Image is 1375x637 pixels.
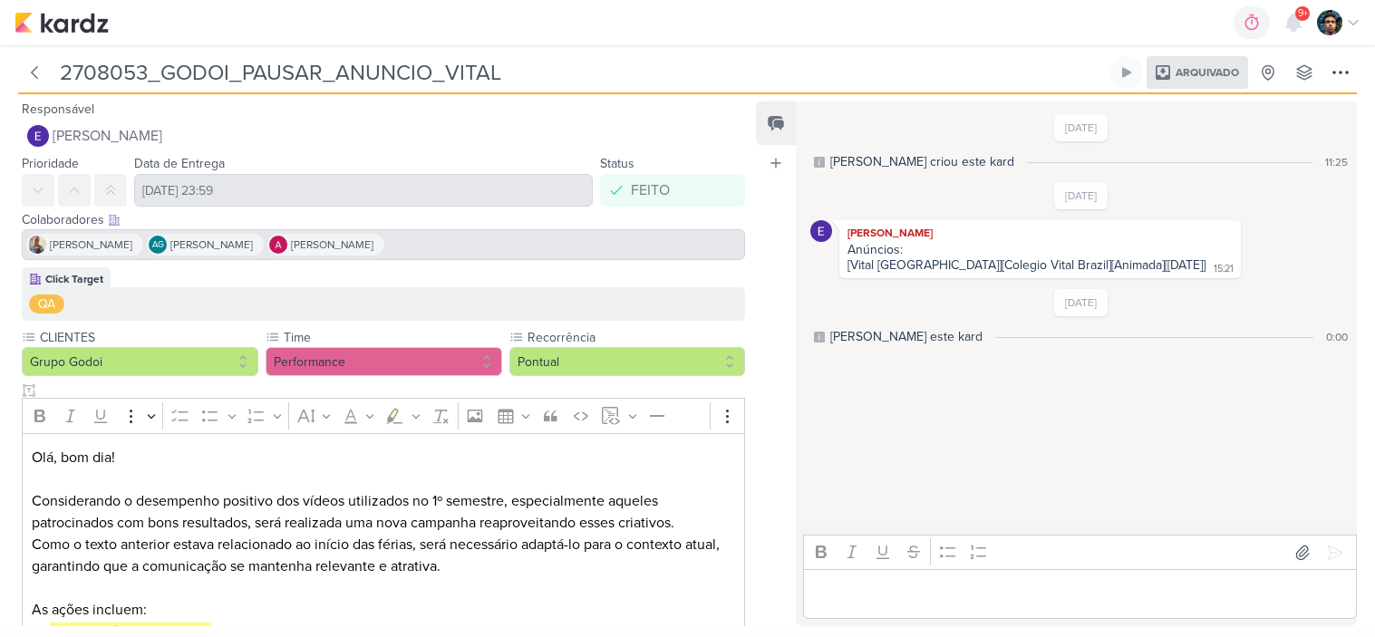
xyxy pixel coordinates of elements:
span: 9+ [1298,6,1308,21]
div: [Vital [GEOGRAPHIC_DATA]][Colegio Vital Brazil][Animada][[DATE]] [847,257,1206,273]
p: AG [152,241,164,250]
div: 11:25 [1325,154,1348,170]
div: 15:21 [1214,262,1234,276]
div: [PERSON_NAME] criou este kard [830,152,1014,171]
button: Performance [266,347,502,376]
span: [PERSON_NAME] [50,236,132,253]
span: [PERSON_NAME] [291,236,373,253]
div: Anúncios: [847,242,1233,257]
p: As ações incluem: [32,599,736,621]
img: Alessandra Gomes [269,236,287,254]
button: [PERSON_NAME] [22,120,745,152]
div: Editor toolbar [22,398,745,433]
img: Iara Santos [28,236,46,254]
div: FEITO [631,179,670,201]
img: kardz.app [15,12,109,34]
button: Pontual [509,347,746,376]
label: Time [282,328,502,347]
label: Recorrência [526,328,746,347]
div: Click Target [45,271,103,287]
div: 0:00 [1326,329,1348,345]
button: FEITO [600,174,745,207]
img: Nelito Junior [1317,10,1342,35]
div: Colaboradores [22,210,745,229]
label: CLIENTES [38,328,258,347]
img: Eduardo Quaresma [27,125,49,147]
img: Eduardo Quaresma [810,220,832,242]
div: Aline Gimenez Graciano [149,236,167,254]
div: Ligar relógio [1119,65,1134,80]
div: [PERSON_NAME] [843,224,1237,242]
span: [PERSON_NAME] [53,125,162,147]
p: Como o texto anterior estava relacionado ao início das férias, será necessário adaptá-lo para o c... [32,534,736,599]
label: Responsável [22,101,94,117]
label: Status [600,156,634,171]
div: Editor toolbar [803,535,1357,570]
button: Grupo Godoi [22,347,258,376]
div: Editor editing area: main [803,569,1357,619]
input: Kard Sem Título [54,56,1107,89]
label: Data de Entrega [134,156,225,171]
input: Select a date [134,174,593,207]
span: Arquivado [1176,67,1239,78]
p: Olá, bom dia! Considerando o desempenho positivo dos vídeos utilizados no 1º semestre, especialme... [32,447,736,534]
div: QA [38,294,55,314]
span: [PERSON_NAME] [170,236,253,253]
div: [PERSON_NAME] este kard [830,327,983,346]
div: Arquivado [1147,56,1248,89]
label: Prioridade [22,156,79,171]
